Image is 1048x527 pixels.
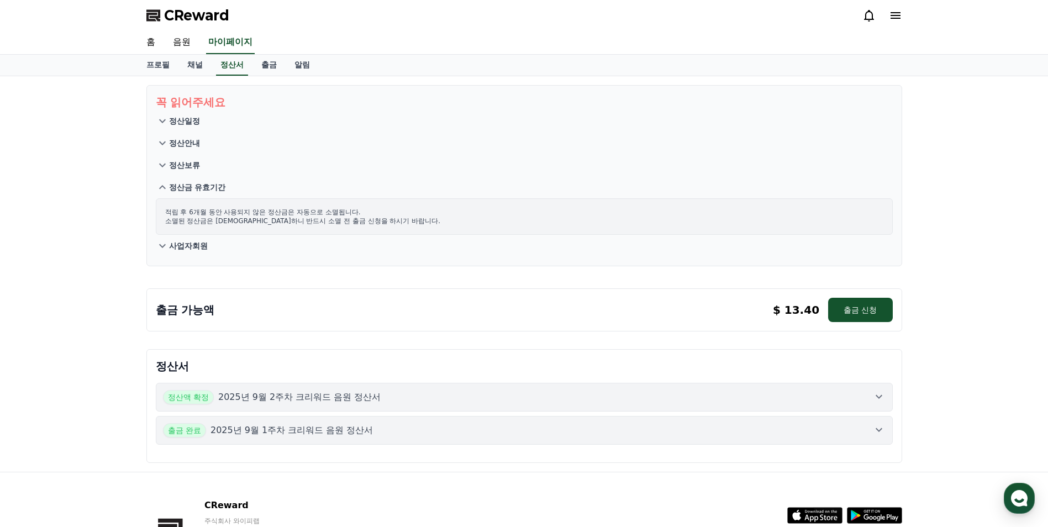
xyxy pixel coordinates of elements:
[156,110,893,132] button: 정산일정
[206,31,255,54] a: 마이페이지
[156,176,893,198] button: 정산금 유효기간
[773,302,819,318] p: $ 13.40
[156,359,893,374] p: 정산서
[156,383,893,412] button: 정산액 확정 2025년 9월 2주차 크리워드 음원 정산서
[101,367,114,376] span: 대화
[156,132,893,154] button: 정산안내
[164,31,199,54] a: 음원
[169,160,200,171] p: 정산보류
[3,350,73,378] a: 홈
[216,55,248,76] a: 정산서
[169,240,208,251] p: 사업자회원
[156,416,893,445] button: 출금 완료 2025년 9월 1주차 크리워드 음원 정산서
[204,517,339,525] p: 주식회사 와이피랩
[828,298,892,322] button: 출금 신청
[165,208,883,225] p: 적립 후 6개월 동안 사용되지 않은 정산금은 자동으로 소멸됩니다. 소멸된 정산금은 [DEMOGRAPHIC_DATA]하니 반드시 소멸 전 출금 신청을 하시기 바랍니다.
[156,154,893,176] button: 정산보류
[171,367,184,376] span: 설정
[146,7,229,24] a: CReward
[163,423,206,438] span: 출금 완료
[169,182,226,193] p: 정산금 유효기간
[164,7,229,24] span: CReward
[204,499,339,512] p: CReward
[286,55,319,76] a: 알림
[156,235,893,257] button: 사업자회원
[156,302,215,318] p: 출금 가능액
[218,391,381,404] p: 2025년 9월 2주차 크리워드 음원 정산서
[143,350,212,378] a: 설정
[252,55,286,76] a: 출금
[169,115,200,127] p: 정산일정
[178,55,212,76] a: 채널
[210,424,373,437] p: 2025년 9월 1주차 크리워드 음원 정산서
[163,390,214,404] span: 정산액 확정
[156,94,893,110] p: 꼭 읽어주세요
[73,350,143,378] a: 대화
[138,31,164,54] a: 홈
[138,55,178,76] a: 프로필
[169,138,200,149] p: 정산안내
[35,367,41,376] span: 홈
